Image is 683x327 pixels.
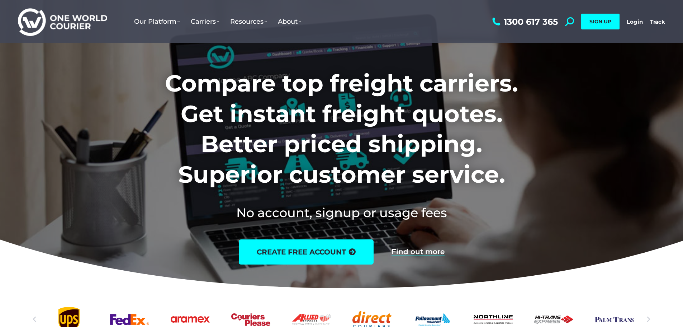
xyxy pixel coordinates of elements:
[581,14,620,29] a: SIGN UP
[191,18,219,25] span: Carriers
[18,7,107,36] img: One World Courier
[118,68,565,190] h1: Compare top freight carriers. Get instant freight quotes. Better priced shipping. Superior custom...
[134,18,180,25] span: Our Platform
[490,17,558,26] a: 1300 617 365
[272,10,307,33] a: About
[392,248,445,256] a: Find out more
[650,18,665,25] a: Track
[185,10,225,33] a: Carriers
[225,10,272,33] a: Resources
[129,10,185,33] a: Our Platform
[627,18,643,25] a: Login
[239,239,374,265] a: create free account
[278,18,301,25] span: About
[589,18,611,25] span: SIGN UP
[230,18,267,25] span: Resources
[118,204,565,221] h2: No account, signup or usage fees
